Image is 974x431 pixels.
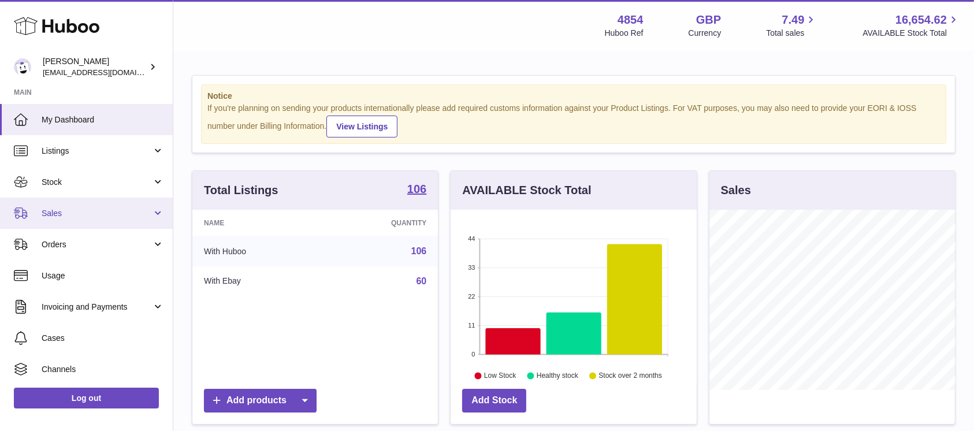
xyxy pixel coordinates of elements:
[42,239,152,250] span: Orders
[721,183,751,198] h3: Sales
[484,371,516,380] text: Low Stock
[42,333,164,344] span: Cases
[537,371,579,380] text: Healthy stock
[42,364,164,375] span: Channels
[863,12,960,39] a: 16,654.62 AVAILABLE Stock Total
[696,12,721,28] strong: GBP
[469,322,475,329] text: 11
[322,210,438,236] th: Quantity
[469,293,475,300] text: 22
[472,351,475,358] text: 0
[895,12,947,28] span: 16,654.62
[469,235,475,242] text: 44
[407,183,426,195] strong: 106
[469,264,475,271] text: 33
[192,266,322,296] td: With Ebay
[462,389,526,413] a: Add Stock
[605,28,644,39] div: Huboo Ref
[14,58,31,76] img: jimleo21@yahoo.gr
[462,183,591,198] h3: AVAILABLE Stock Total
[766,12,817,39] a: 7.49 Total sales
[42,146,152,157] span: Listings
[42,302,152,313] span: Invoicing and Payments
[192,210,322,236] th: Name
[42,114,164,125] span: My Dashboard
[782,12,805,28] span: 7.49
[599,371,662,380] text: Stock over 2 months
[207,103,940,138] div: If you're planning on sending your products internationally please add required customs informati...
[204,183,278,198] h3: Total Listings
[407,183,426,197] a: 106
[42,270,164,281] span: Usage
[43,68,170,77] span: [EMAIL_ADDRESS][DOMAIN_NAME]
[863,28,960,39] span: AVAILABLE Stock Total
[766,28,817,39] span: Total sales
[618,12,644,28] strong: 4854
[207,91,940,102] strong: Notice
[326,116,397,138] a: View Listings
[192,236,322,266] td: With Huboo
[411,246,427,256] a: 106
[42,177,152,188] span: Stock
[14,388,159,408] a: Log out
[417,276,427,286] a: 60
[42,208,152,219] span: Sales
[204,389,317,413] a: Add products
[43,56,147,78] div: [PERSON_NAME]
[689,28,722,39] div: Currency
